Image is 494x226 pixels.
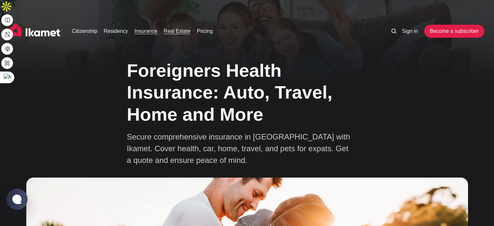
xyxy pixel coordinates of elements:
[134,27,157,35] a: Insurance
[10,23,63,39] img: Ikamet home
[424,25,484,38] a: Become a subscriber
[402,27,418,35] a: Sign in
[127,60,367,125] h1: Foreigners Health Insurance: Auto, Travel, Home and More
[104,27,128,35] a: Residency
[127,131,354,166] p: Secure comprehensive insurance in [GEOGRAPHIC_DATA] with Ikamet. Cover health, car, home, travel,...
[72,27,97,35] a: Citizenship
[164,27,191,35] a: Real Estate
[197,27,213,35] a: Pricing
